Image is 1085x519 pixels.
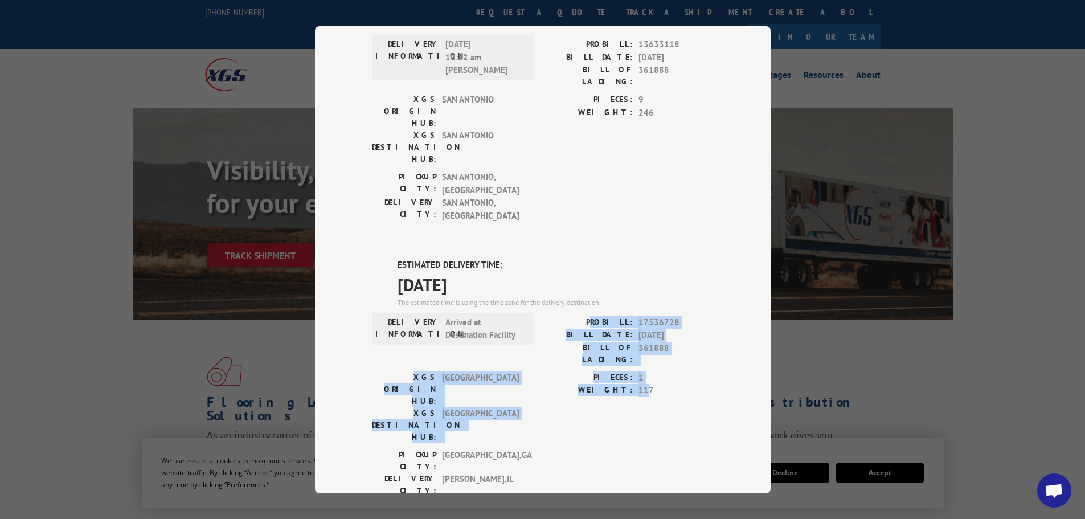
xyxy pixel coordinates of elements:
[445,38,522,77] span: [DATE] 10:22 am [PERSON_NAME]
[1037,473,1071,508] a: Open chat
[442,129,519,165] span: SAN ANTONIO
[372,197,436,222] label: DELIVERY CITY:
[442,472,519,496] span: [PERSON_NAME] , IL
[398,259,714,272] label: ESTIMATED DELIVERY TIME:
[638,384,714,397] span: 117
[398,271,714,297] span: [DATE]
[442,171,519,197] span: SAN ANTONIO , [GEOGRAPHIC_DATA]
[372,93,436,129] label: XGS ORIGIN HUB:
[372,407,436,443] label: XGS DESTINATION HUB:
[543,384,633,397] label: WEIGHT:
[543,51,633,64] label: BILL DATE:
[442,93,519,129] span: SAN ANTONIO
[398,4,714,30] span: DELIVERED
[638,341,714,365] span: 361888
[543,371,633,384] label: PIECES:
[638,93,714,107] span: 9
[543,93,633,107] label: PIECES:
[372,371,436,407] label: XGS ORIGIN HUB:
[372,448,436,472] label: PICKUP CITY:
[638,329,714,342] span: [DATE]
[638,51,714,64] span: [DATE]
[638,106,714,119] span: 246
[543,316,633,329] label: PROBILL:
[442,448,519,472] span: [GEOGRAPHIC_DATA] , GA
[442,371,519,407] span: [GEOGRAPHIC_DATA]
[375,316,440,341] label: DELIVERY INFORMATION:
[442,407,519,443] span: [GEOGRAPHIC_DATA]
[375,38,440,77] label: DELIVERY INFORMATION:
[543,38,633,51] label: PROBILL:
[398,297,714,307] div: The estimated time is using the time zone for the delivery destination.
[372,472,436,496] label: DELIVERY CITY:
[372,171,436,197] label: PICKUP CITY:
[445,316,522,341] span: Arrived at Destination Facility
[543,329,633,342] label: BILL DATE:
[543,106,633,119] label: WEIGHT:
[638,316,714,329] span: 17536728
[638,38,714,51] span: 13633118
[543,64,633,88] label: BILL OF LADING:
[638,64,714,88] span: 361888
[442,197,519,222] span: SAN ANTONIO , [GEOGRAPHIC_DATA]
[543,341,633,365] label: BILL OF LADING:
[638,371,714,384] span: 1
[372,129,436,165] label: XGS DESTINATION HUB:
